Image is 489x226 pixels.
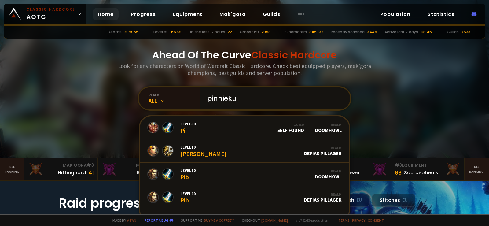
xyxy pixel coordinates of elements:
div: Equipment [322,162,387,169]
a: Progress [126,8,161,20]
span: v. d752d5 - production [292,218,328,223]
span: Level 43 [180,214,196,220]
span: Checkout [238,218,288,223]
a: Level60PibRealmDoomhowl [140,163,349,186]
a: #3Equipment88Sourceoheals [391,158,465,180]
a: Mak'gora [215,8,251,20]
div: 88 [395,169,402,177]
a: Mak'Gora#2Rivench100 [98,158,171,180]
span: # 3 [395,162,402,168]
div: Equipment [395,162,461,169]
div: Rivench [137,169,156,176]
div: All [149,97,200,104]
a: Level60PibRealmDefias Pillager [140,186,349,209]
div: Doomhowl [315,122,342,133]
div: 845732 [309,29,323,35]
div: Level 60 [153,29,169,35]
div: Hittinghard [58,169,86,176]
span: Level 60 [180,191,196,196]
a: a fan [127,218,136,223]
h1: Ahead Of The Curve [152,48,337,62]
div: Guild [277,122,304,127]
div: 22 [228,29,232,35]
span: Made by [109,218,136,223]
div: Characters [285,29,307,35]
a: Report a bug [145,218,168,223]
a: Privacy [352,218,365,223]
div: 41 [88,169,94,177]
div: 2058 [261,29,270,35]
div: Almost 60 [239,29,259,35]
a: Home [93,8,119,20]
h1: Raid progress [59,194,181,213]
div: Mak'Gora [28,162,94,169]
input: Search a character... [204,87,343,109]
div: Doomhowl [315,169,342,180]
div: Realm [315,169,342,173]
a: #2Equipment88Notafreezer [318,158,391,180]
div: Recently scanned [331,29,365,35]
a: Classic HardcoreAOTC [4,4,86,24]
span: Support me, [177,218,234,223]
a: Population [375,8,415,20]
small: Classic Hardcore [26,7,75,12]
a: Buy me a coffee [204,218,234,223]
div: 66230 [171,29,183,35]
a: Seeranking [465,158,489,180]
div: Realm [315,122,342,127]
span: Level 10 [180,144,226,150]
div: Guilds [447,29,459,35]
small: EU [403,197,408,203]
div: Mak'Gora [101,162,167,169]
div: Realm [304,192,342,197]
span: Level 38 [180,121,196,127]
div: Deaths [108,29,122,35]
div: 7538 [461,29,470,35]
div: realm [149,93,200,97]
div: 10946 [421,29,432,35]
div: Realm [304,146,342,150]
span: AOTC [26,7,75,21]
div: Active last 7 days [384,29,418,35]
a: Terms [338,218,350,223]
div: 3449 [367,29,377,35]
div: Defias Pillager [304,192,342,203]
span: Level 60 [180,168,196,173]
div: Sourceoheals [404,169,438,176]
a: Consent [368,218,384,223]
div: Pib [180,168,196,181]
div: In the last 12 hours [190,29,225,35]
a: Level10[PERSON_NAME]RealmDefias Pillager [140,139,349,163]
span: # 3 [87,162,94,168]
h3: Look for any characters on World of Warcraft Classic Hardcore. Check best equipped players, mak'g... [116,62,373,76]
div: Self Found [277,122,304,133]
small: EU [357,197,362,203]
a: [DOMAIN_NAME] [261,218,288,223]
div: Defias Pillager [304,146,342,156]
span: Classic Hardcore [251,48,337,62]
div: [PERSON_NAME] [180,144,226,157]
div: Pib [180,191,196,204]
a: Mak'Gora#3Hittinghard41 [24,158,98,180]
a: Statistics [423,8,459,20]
div: 205965 [124,29,138,35]
a: Level38PiGuildSelf FoundRealmDoomhowl [140,116,349,139]
div: Pi [180,121,196,134]
div: Stitches [372,194,415,207]
a: Equipment [168,8,207,20]
a: Guilds [258,8,285,20]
